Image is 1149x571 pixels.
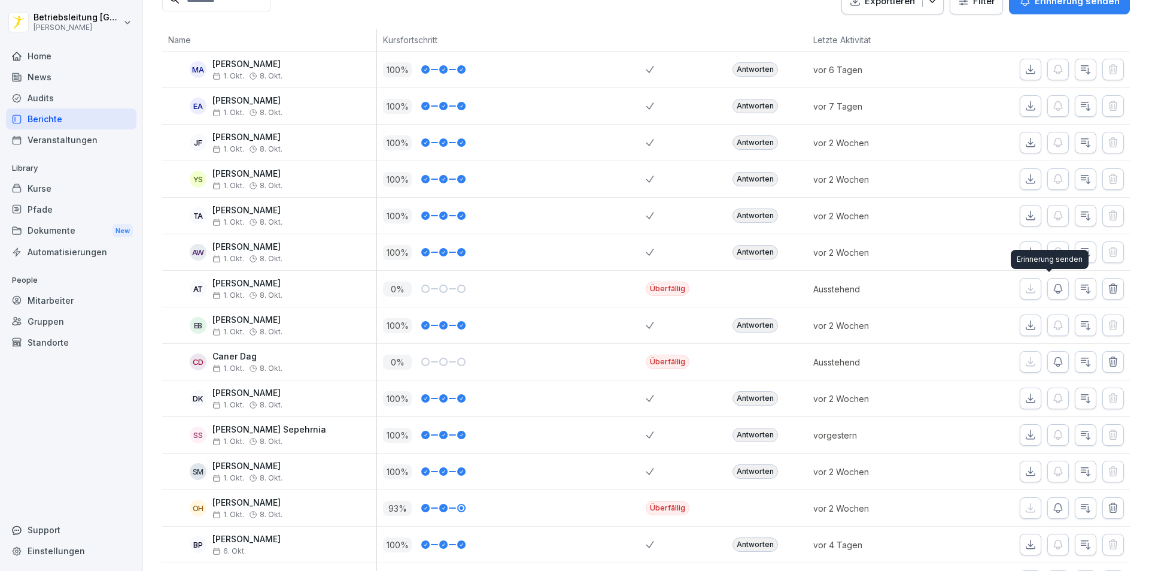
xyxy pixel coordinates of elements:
[6,271,136,290] p: People
[212,534,281,545] p: [PERSON_NAME]
[813,210,942,222] p: vor 2 Wochen
[732,172,778,186] div: Antworten
[260,255,282,263] span: 8. Okt.
[383,428,412,443] p: 100 %
[383,464,412,479] p: 100 %
[732,318,778,333] div: Antworten
[34,23,121,32] p: [PERSON_NAME]
[190,463,206,480] div: SM
[813,100,942,113] p: vor 7 Tagen
[260,108,282,117] span: 8. Okt.
[732,464,778,479] div: Antworten
[190,207,206,224] div: TA
[6,108,136,129] a: Berichte
[6,311,136,332] div: Gruppen
[732,428,778,442] div: Antworten
[260,72,282,80] span: 8. Okt.
[6,87,136,108] div: Audits
[260,364,282,373] span: 8. Okt.
[212,425,326,435] p: [PERSON_NAME] Sepehrnia
[732,391,778,406] div: Antworten
[190,244,206,261] div: AW
[260,437,282,446] span: 8. Okt.
[732,135,778,150] div: Antworten
[732,209,778,223] div: Antworten
[732,537,778,552] div: Antworten
[190,61,206,78] div: MA
[260,328,282,336] span: 8. Okt.
[6,178,136,199] div: Kurse
[190,354,206,370] div: CD
[212,328,244,336] span: 1. Okt.
[383,537,412,552] p: 100 %
[813,356,942,368] p: Ausstehend
[212,145,244,153] span: 1. Okt.
[383,209,412,223] p: 100 %
[383,34,640,46] p: Kursfortschritt
[212,108,244,117] span: 1. Okt.
[6,241,136,262] a: Automatisierungen
[813,502,942,515] p: vor 2 Wochen
[813,539,942,551] p: vor 4 Tagen
[212,132,282,143] p: [PERSON_NAME]
[260,510,282,519] span: 8. Okt.
[383,172,412,187] p: 100 %
[383,245,412,260] p: 100 %
[383,355,412,370] p: 0 %
[260,182,282,190] span: 8. Okt.
[646,282,689,296] div: Überfällig
[6,159,136,178] p: Library
[190,536,206,553] div: BP
[6,540,136,561] a: Einstellungen
[190,500,206,516] div: OH
[190,427,206,443] div: SS
[190,134,206,151] div: JF
[212,437,244,446] span: 1. Okt.
[6,199,136,220] a: Pfade
[6,46,136,67] a: Home
[383,501,412,516] p: 93 %
[6,220,136,242] a: DokumenteNew
[113,224,133,238] div: New
[190,171,206,188] div: YS
[813,466,942,478] p: vor 2 Wochen
[383,62,412,77] p: 100 %
[212,182,244,190] span: 1. Okt.
[383,391,412,406] p: 100 %
[813,34,936,46] p: Letzte Aktivität
[813,319,942,332] p: vor 2 Wochen
[646,501,689,515] div: Überfällig
[260,145,282,153] span: 8. Okt.
[212,255,244,263] span: 1. Okt.
[6,129,136,150] div: Veranstaltungen
[260,291,282,300] span: 8. Okt.
[212,59,282,70] p: [PERSON_NAME]
[813,173,942,186] p: vor 2 Wochen
[212,547,246,555] span: 6. Okt.
[212,242,282,252] p: [PERSON_NAME]
[6,290,136,311] a: Mitarbeiter
[1011,250,1089,269] div: Erinnerung senden
[383,282,412,297] p: 0 %
[732,99,778,113] div: Antworten
[212,510,244,519] span: 1. Okt.
[6,67,136,87] a: News
[190,390,206,407] div: DK
[212,498,282,508] p: [PERSON_NAME]
[190,98,206,114] div: EA
[383,318,412,333] p: 100 %
[6,332,136,353] a: Standorte
[383,99,412,114] p: 100 %
[34,13,121,23] p: Betriebsleitung [GEOGRAPHIC_DATA]
[212,315,282,325] p: [PERSON_NAME]
[212,388,282,398] p: [PERSON_NAME]
[6,220,136,242] div: Dokumente
[212,96,282,106] p: [PERSON_NAME]
[212,474,244,482] span: 1. Okt.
